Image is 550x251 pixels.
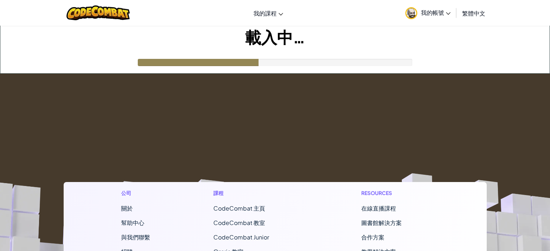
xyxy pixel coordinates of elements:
[361,219,402,226] a: 圖書館解決方案
[361,233,384,241] a: 合作方案
[121,204,133,212] a: 關於
[361,204,396,212] a: 在線直播課程
[213,219,265,226] a: CodeCombat 教室
[213,204,265,212] span: CodeCombat 主頁
[0,26,550,48] h1: 載入中…
[213,189,298,197] h1: 課程
[121,189,150,197] h1: 公司
[250,3,287,23] a: 我的課程
[459,3,489,23] a: 繁體中文
[402,1,454,24] a: 我的帳號
[462,9,485,17] span: 繁體中文
[421,9,451,16] span: 我的帳號
[67,5,130,20] img: CodeCombat logo
[405,7,417,19] img: avatar
[121,233,150,241] span: 與我們聯繫
[361,189,429,197] h1: Resources
[253,9,277,17] span: 我的課程
[121,219,144,226] a: 幫助中心
[213,233,269,241] a: CodeCombat Junior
